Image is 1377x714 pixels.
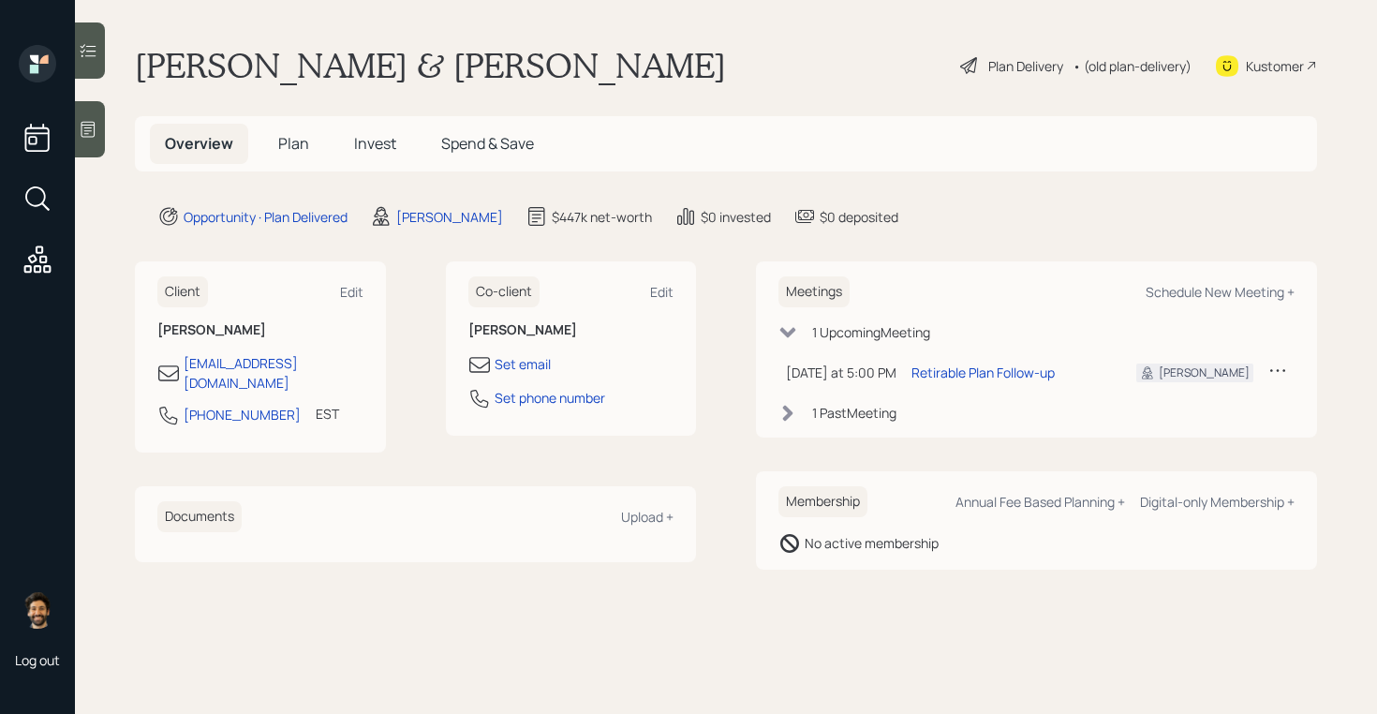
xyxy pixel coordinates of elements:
[135,45,726,86] h1: [PERSON_NAME] & [PERSON_NAME]
[340,283,363,301] div: Edit
[552,207,652,227] div: $447k net-worth
[1159,364,1250,381] div: [PERSON_NAME]
[157,322,363,338] h6: [PERSON_NAME]
[701,207,771,227] div: $0 invested
[184,405,301,424] div: [PHONE_NUMBER]
[812,403,896,423] div: 1 Past Meeting
[650,283,674,301] div: Edit
[911,363,1055,382] div: Retirable Plan Follow-up
[495,388,605,408] div: Set phone number
[805,533,939,553] div: No active membership
[955,493,1125,511] div: Annual Fee Based Planning +
[184,353,363,393] div: [EMAIL_ADDRESS][DOMAIN_NAME]
[354,133,396,154] span: Invest
[157,501,242,532] h6: Documents
[468,322,674,338] h6: [PERSON_NAME]
[988,56,1063,76] div: Plan Delivery
[316,404,339,424] div: EST
[441,133,534,154] span: Spend & Save
[1146,283,1295,301] div: Schedule New Meeting +
[778,486,867,517] h6: Membership
[278,133,309,154] span: Plan
[396,207,503,227] div: [PERSON_NAME]
[621,508,674,526] div: Upload +
[1246,56,1304,76] div: Kustomer
[1073,56,1192,76] div: • (old plan-delivery)
[820,207,898,227] div: $0 deposited
[468,276,540,307] h6: Co-client
[495,354,551,374] div: Set email
[15,651,60,669] div: Log out
[778,276,850,307] h6: Meetings
[812,322,930,342] div: 1 Upcoming Meeting
[786,363,896,382] div: [DATE] at 5:00 PM
[1140,493,1295,511] div: Digital-only Membership +
[19,591,56,629] img: eric-schwartz-headshot.png
[184,207,348,227] div: Opportunity · Plan Delivered
[165,133,233,154] span: Overview
[157,276,208,307] h6: Client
